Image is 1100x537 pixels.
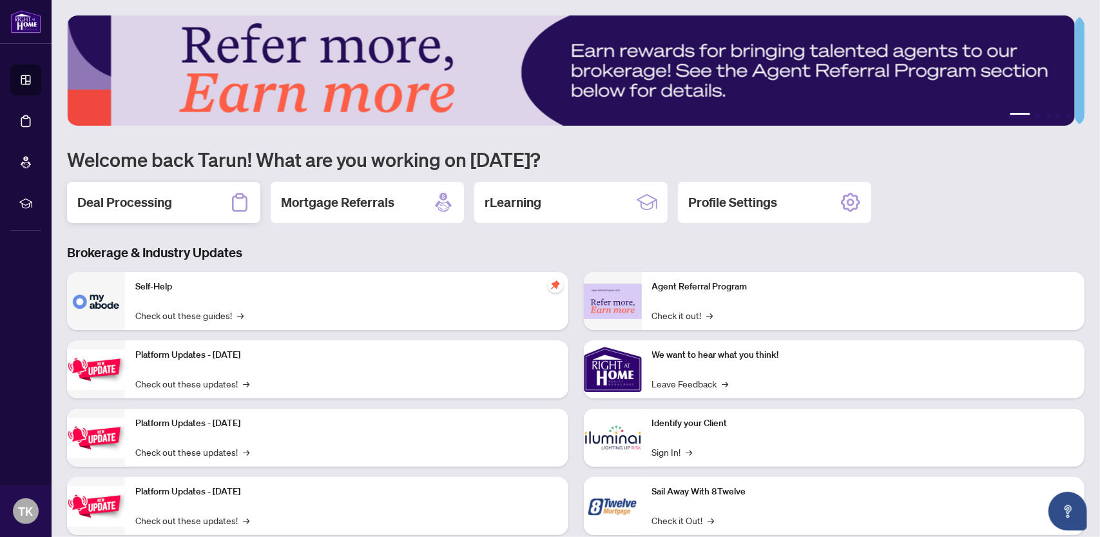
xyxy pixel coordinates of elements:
h2: Deal Processing [77,193,172,211]
img: Agent Referral Program [584,284,642,319]
img: We want to hear what you think! [584,340,642,398]
h1: Welcome back Tarun! What are you working on [DATE]? [67,147,1085,171]
button: 2 [1036,113,1041,118]
span: pushpin [548,277,563,293]
span: → [243,513,249,527]
a: Check out these updates!→ [135,513,249,527]
button: 3 [1046,113,1051,118]
p: Platform Updates - [DATE] [135,348,558,362]
span: → [707,308,713,322]
a: Leave Feedback→ [652,376,729,391]
button: 5 [1066,113,1072,118]
p: Sail Away With 8Twelve [652,485,1075,499]
button: 4 [1056,113,1061,118]
img: logo [10,10,41,34]
p: Platform Updates - [DATE] [135,485,558,499]
img: Identify your Client [584,409,642,467]
h2: Mortgage Referrals [281,193,394,211]
img: Platform Updates - July 21, 2025 [67,349,125,390]
span: → [243,376,249,391]
h2: Profile Settings [688,193,777,211]
h2: rLearning [485,193,541,211]
a: Check out these updates!→ [135,445,249,459]
span: → [243,445,249,459]
img: Self-Help [67,272,125,330]
button: Open asap [1048,492,1087,531]
img: Sail Away With 8Twelve [584,477,642,535]
p: Identify your Client [652,416,1075,431]
p: Self-Help [135,280,558,294]
span: TK [19,502,34,520]
p: We want to hear what you think! [652,348,1075,362]
img: Platform Updates - June 23, 2025 [67,486,125,527]
button: 1 [1010,113,1030,118]
p: Platform Updates - [DATE] [135,416,558,431]
a: Check it Out!→ [652,513,715,527]
span: → [237,308,244,322]
a: Check out these guides!→ [135,308,244,322]
span: → [708,513,715,527]
h3: Brokerage & Industry Updates [67,244,1085,262]
img: Slide 0 [67,15,1075,126]
a: Check it out!→ [652,308,713,322]
span: → [686,445,693,459]
a: Sign In!→ [652,445,693,459]
img: Platform Updates - July 8, 2025 [67,418,125,458]
a: Check out these updates!→ [135,376,249,391]
span: → [722,376,729,391]
p: Agent Referral Program [652,280,1075,294]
